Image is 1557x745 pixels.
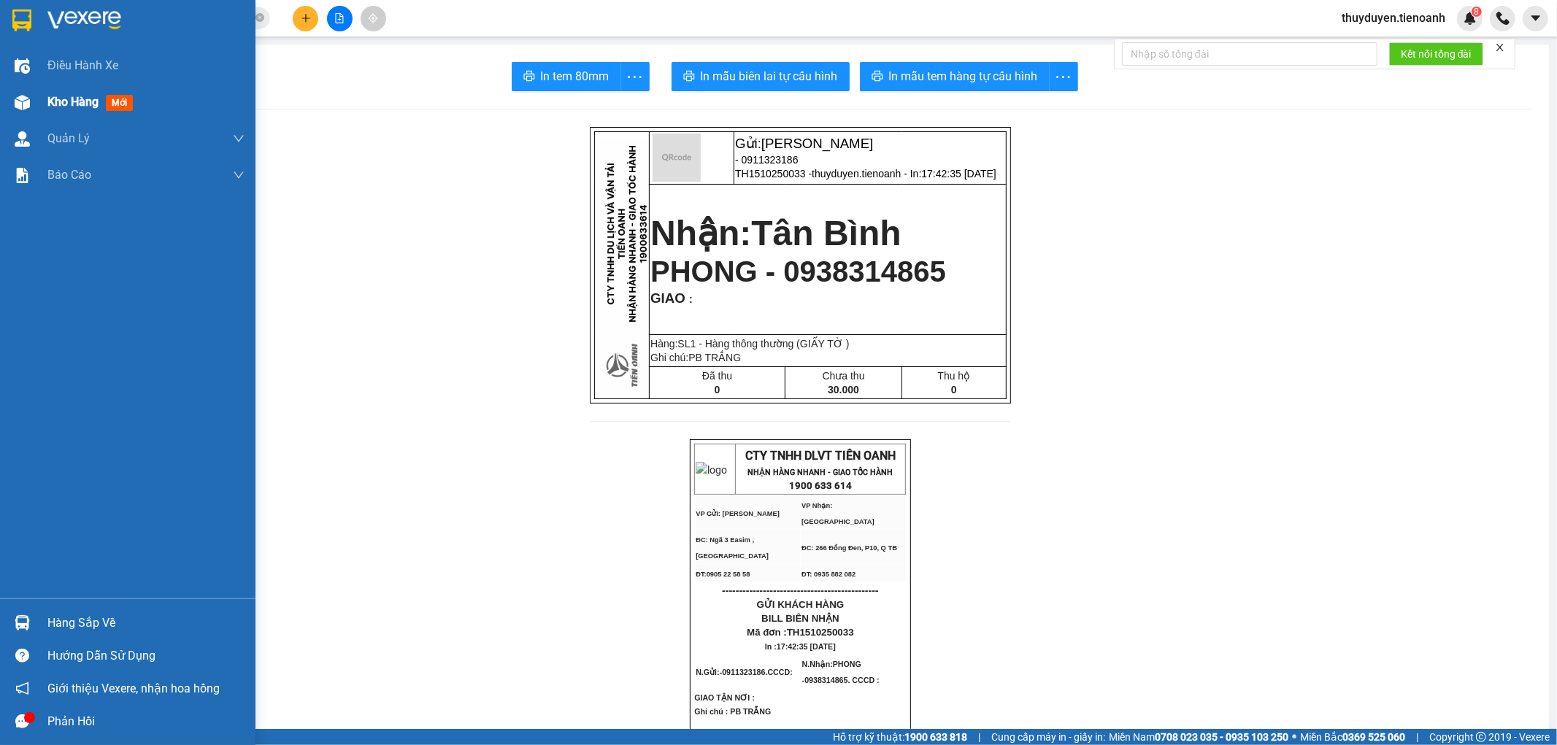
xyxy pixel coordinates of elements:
span: down [233,133,245,144]
button: more [1049,62,1078,91]
span: Báo cáo [47,166,91,184]
span: down [233,169,245,181]
strong: 1900 633 614 [98,36,161,47]
span: PHONG - 0938314865 [650,255,946,287]
span: In : [765,642,836,651]
div: Hàng sắp về [47,612,245,634]
span: ĐC: Ngã 3 Easim ,[GEOGRAPHIC_DATA] [696,536,769,560]
span: PB TRẮNG [688,352,741,363]
span: ĐC: 266 Đồng Đen, P10, Q TB [111,74,207,81]
img: warehouse-icon [15,131,30,147]
span: VP Gửi: [PERSON_NAME] [696,510,780,517]
input: Nhập số tổng đài [1122,42,1377,66]
img: phone-icon [1496,12,1510,25]
strong: NHẬN HÀNG NHANH - GIAO TỐC HÀNH [57,24,202,34]
span: - 0911323186 [735,154,798,166]
span: Miền Bắc [1300,729,1405,745]
sup: 8 [1472,7,1482,17]
span: 30.000 [828,384,859,395]
span: close [1495,42,1505,53]
button: Kết nối tổng đài [1389,42,1483,66]
img: warehouse-icon [15,615,30,630]
span: Mã đơn : [747,627,854,638]
span: Miền Nam [1109,729,1288,745]
strong: NHẬN HÀNG NHANH - GIAO TỐC HÀNH [748,468,893,477]
span: | [1416,729,1418,745]
span: thuyduyen.tienoanh [1330,9,1457,27]
span: 0 [951,384,957,395]
button: caret-down [1523,6,1548,31]
span: message [15,714,29,728]
strong: 1900 633 614 [789,480,852,491]
span: Giới thiệu Vexere, nhận hoa hồng [47,679,220,698]
span: Hỗ trợ kỹ thuật: [833,729,967,745]
span: GIAO TẬN NƠI : [694,693,776,702]
span: 17:42:35 [DATE] [921,168,996,180]
span: ĐC: Ngã 3 Easim ,[GEOGRAPHIC_DATA] [6,69,79,84]
span: N.Nhận: [802,660,880,684]
span: In tem 80mm [541,67,610,85]
span: 0911323186. [722,668,795,676]
span: Kết nối tổng đài [1401,46,1472,62]
span: printer [683,70,695,84]
span: printer [523,70,535,84]
span: GIAO [650,290,685,306]
span: CTY TNHH DLVT TIẾN OANH [54,8,204,22]
span: ĐT: 0935 882 082 [111,88,165,95]
span: Thu hộ [938,370,971,382]
button: plus [293,6,318,31]
button: file-add [327,6,353,31]
strong: 0708 023 035 - 0935 103 250 [1155,731,1288,743]
span: close-circle [255,13,264,22]
span: Ghi chú : PB TRẮNG [694,707,771,727]
span: Hàng:SL [650,338,849,350]
img: icon-new-feature [1464,12,1477,25]
span: ĐT:0905 22 58 58 [696,571,750,578]
span: ---------------------------------------------- [722,584,878,596]
span: question-circle [15,649,29,663]
span: : [685,293,693,305]
span: file-add [334,13,345,23]
span: ĐT:0905 22 58 58 [6,88,60,95]
span: | [978,729,980,745]
div: Phản hồi [47,711,245,733]
span: caret-down [1529,12,1542,25]
img: logo [696,462,727,478]
span: VP Gửi: [PERSON_NAME] [6,56,90,63]
span: close-circle [255,12,264,26]
span: mới [106,95,133,111]
img: solution-icon [15,168,30,183]
span: Quản Lý [47,129,90,147]
span: - [720,668,795,676]
span: GỬI KHÁCH HÀNG [757,599,845,610]
span: CCCD: [768,668,795,676]
span: VP Nhận: [GEOGRAPHIC_DATA] [111,53,184,67]
strong: Nhận: [650,214,901,252]
img: logo [6,9,42,46]
span: ĐT: 0935 882 082 [801,571,856,578]
img: logo-vxr [12,9,31,31]
span: more [621,68,649,86]
span: 1 - Hàng thông thường (GIẤY TỜ ) [691,338,850,350]
span: ĐC: 266 Đồng Đen, P10, Q TB [801,544,897,552]
span: ---------------------------------------------- [31,100,188,112]
strong: 1900 633 818 [904,731,967,743]
button: printerIn mẫu biên lai tự cấu hình [672,62,850,91]
span: In mẫu tem hàng tự cấu hình [889,67,1038,85]
span: Cung cấp máy in - giấy in: [991,729,1105,745]
span: plus [301,13,311,23]
span: VP Nhận: [GEOGRAPHIC_DATA] [801,502,874,525]
span: Kho hàng [47,95,99,109]
span: Chưa thu [823,370,865,382]
span: more [1050,68,1077,86]
span: CTY TNHH DLVT TIẾN OANH [745,449,896,463]
button: printerIn tem 80mm [512,62,621,91]
span: Đã thu [702,370,732,382]
span: BILL BIÊN NHẬN [761,613,839,624]
span: aim [368,13,378,23]
span: Ghi chú: [650,352,741,363]
img: warehouse-icon [15,95,30,110]
span: ⚪️ [1292,734,1296,740]
div: Hướng dẫn sử dụng [47,645,245,667]
strong: 0369 525 060 [1342,731,1405,743]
